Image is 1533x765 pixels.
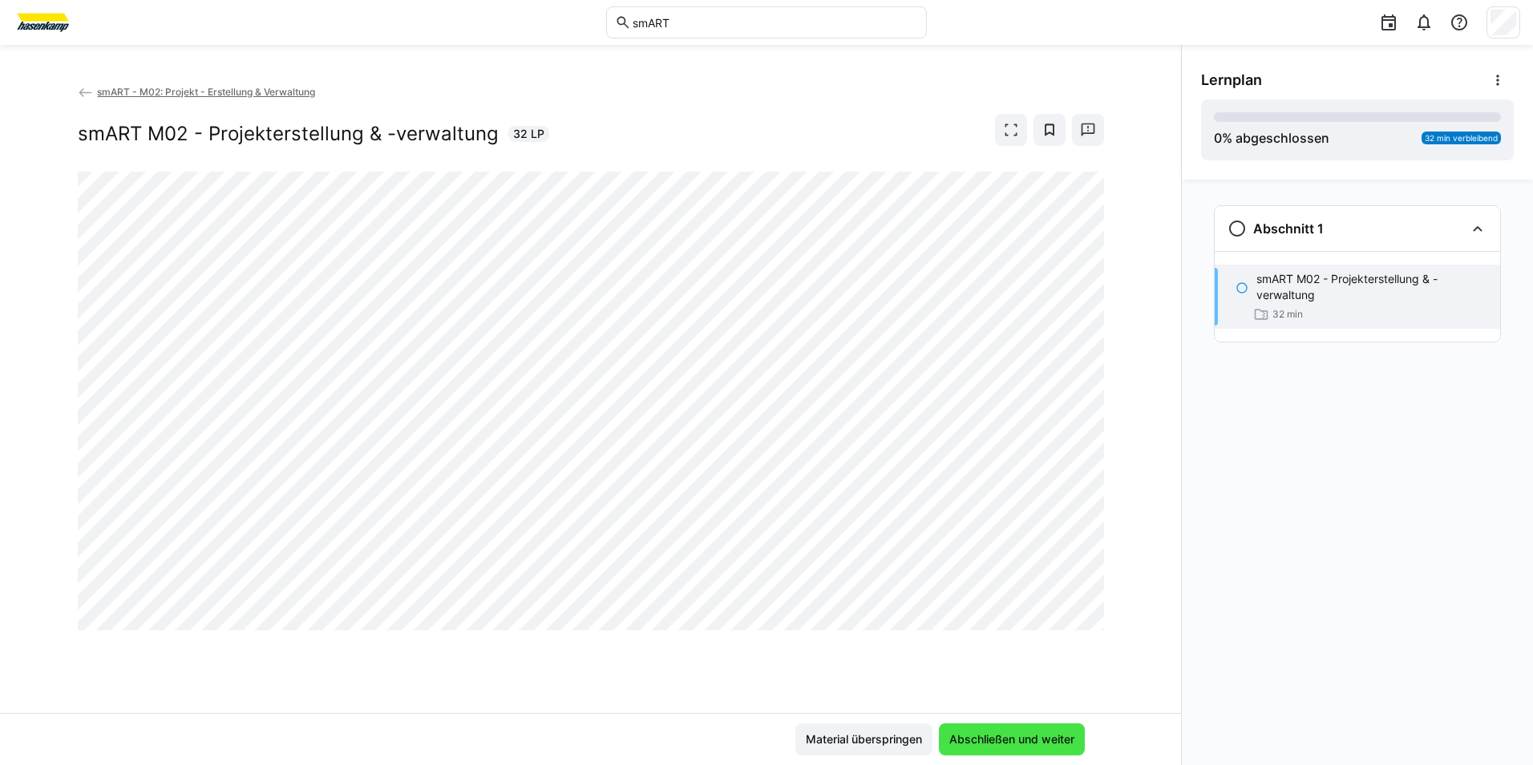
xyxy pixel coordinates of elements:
[1272,308,1303,321] span: 32 min
[97,86,315,98] span: smART - M02: Projekt - Erstellung & Verwaltung
[939,723,1085,755] button: Abschließen und weiter
[1201,71,1262,89] span: Lernplan
[795,723,932,755] button: Material überspringen
[947,731,1077,747] span: Abschließen und weiter
[1425,133,1498,143] span: 32 min verbleibend
[1214,128,1329,148] div: % abgeschlossen
[78,86,316,98] a: smART - M02: Projekt - Erstellung & Verwaltung
[78,122,499,146] h2: smART M02 - Projekterstellung & -verwaltung
[1214,130,1222,146] span: 0
[513,126,544,142] span: 32 LP
[1253,221,1324,237] h3: Abschnitt 1
[803,731,924,747] span: Material überspringen
[631,15,918,30] input: Skills und Lernpfade durchsuchen…
[1256,271,1487,303] p: smART M02 - Projekterstellung & -verwaltung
